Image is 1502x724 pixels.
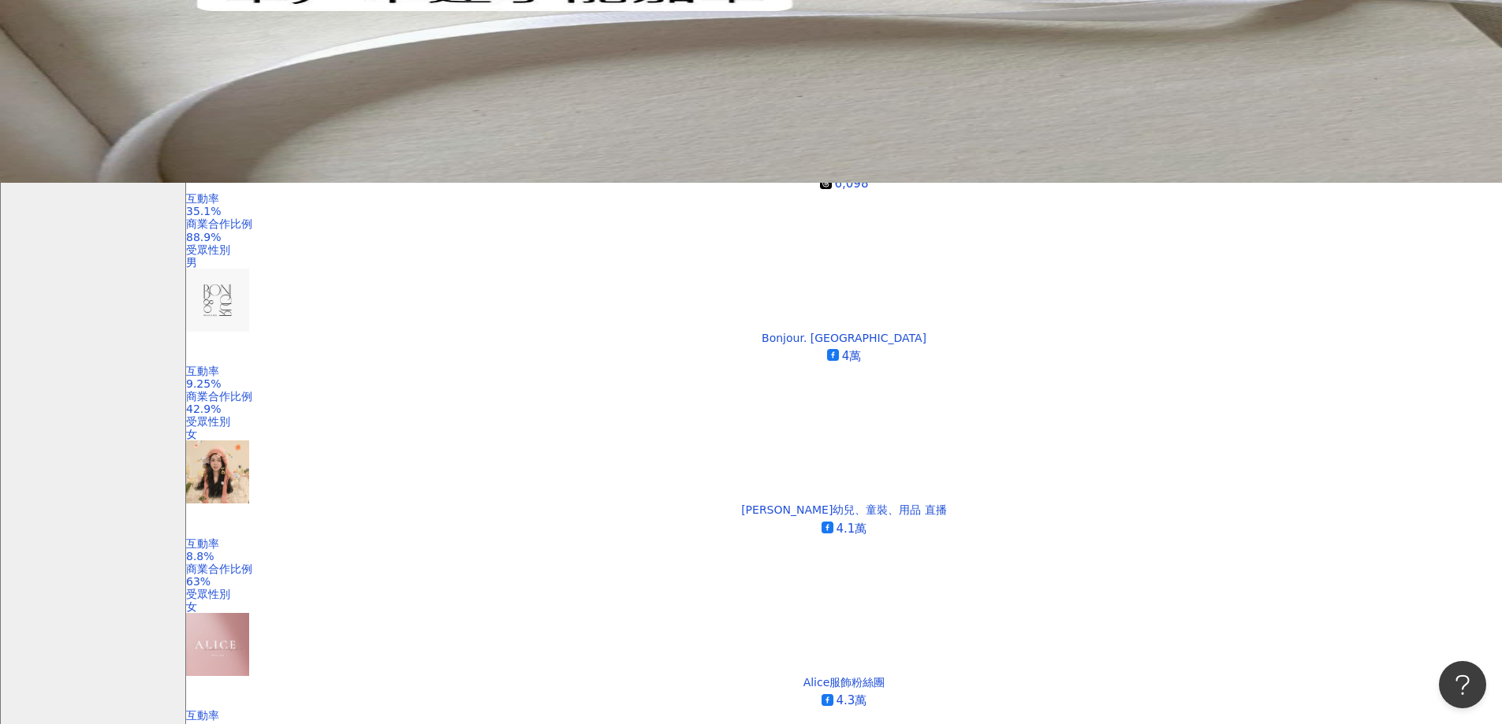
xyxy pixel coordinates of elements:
div: 88.9% [186,231,1502,243]
div: 4萬 [842,348,862,365]
div: 互動率 [186,709,1502,722]
div: 商業合作比例 [186,390,1502,403]
div: 9.25% [186,377,1502,390]
div: 42.9% [186,403,1502,415]
div: Bonjour. [GEOGRAPHIC_DATA] [762,332,926,344]
div: 互動率 [186,192,1502,205]
a: Bonjour. [GEOGRAPHIC_DATA]4萬互動率9.25%商業合作比例42.9%受眾性別女 [186,332,1502,441]
div: 商業合作比例 [186,217,1502,230]
img: KOL Avatar [186,613,249,676]
div: 受眾性別 [186,415,1502,428]
a: KOL Avatar [186,440,1502,503]
div: 女 [186,600,1502,613]
div: 4.3萬 [837,692,867,709]
a: empirewatchclub3.7萬6,098互動率35.1%商業合作比例88.9%受眾性別男 [186,143,1502,269]
div: 4.1萬 [837,521,867,537]
div: 35.1% [186,205,1502,217]
div: 互動率 [186,365,1502,377]
div: 6,098 [835,176,869,192]
iframe: Help Scout Beacon - Open [1439,661,1486,708]
div: 受眾性別 [186,243,1502,256]
div: 8.8% [186,550,1502,562]
div: 受眾性別 [186,588,1502,600]
div: 女 [186,428,1502,440]
div: 互動率 [186,537,1502,550]
div: Alice服飾粉絲團 [803,676,885,689]
a: KOL Avatar [186,613,1502,676]
a: [PERSON_NAME]幼兒、童裝、用品 直播4.1萬互動率8.8%商業合作比例63%受眾性別女 [186,503,1502,613]
a: KOL Avatar [186,269,1502,332]
div: 男 [186,256,1502,269]
img: KOL Avatar [186,440,249,503]
div: [PERSON_NAME]幼兒、童裝、用品 直播 [741,503,947,516]
div: 63% [186,575,1502,588]
div: 商業合作比例 [186,562,1502,575]
img: KOL Avatar [186,269,249,332]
